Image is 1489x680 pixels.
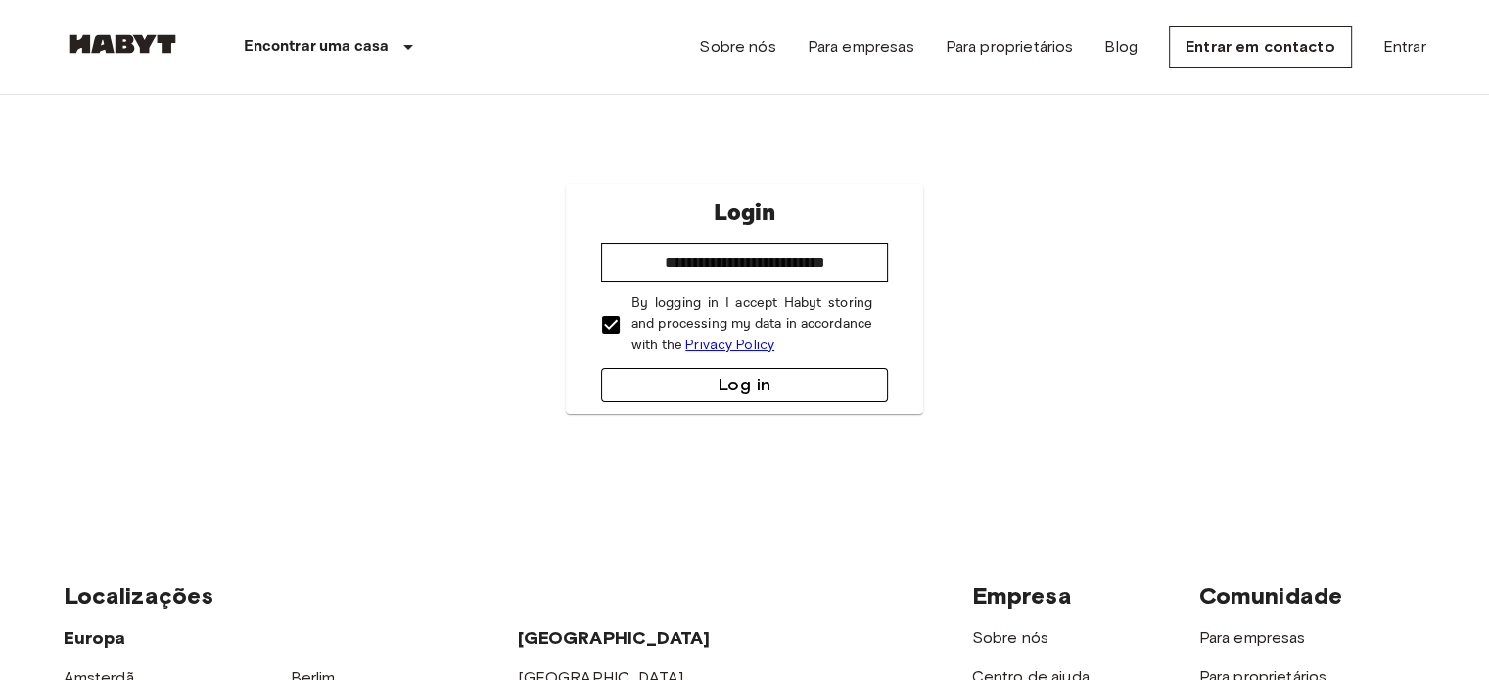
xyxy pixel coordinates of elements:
[808,35,914,59] a: Para empresas
[699,35,775,59] a: Sobre nós
[1104,35,1138,59] a: Blog
[1383,35,1426,59] a: Entrar
[1169,26,1352,68] a: Entrar em contacto
[972,581,1072,610] span: Empresa
[685,337,774,353] a: Privacy Policy
[946,35,1074,59] a: Para proprietários
[972,628,1048,647] a: Sobre nós
[64,34,181,54] img: Habyt
[713,196,775,231] p: Login
[1199,628,1306,647] a: Para empresas
[64,627,126,649] span: Europa
[244,35,390,59] p: Encontrar uma casa
[601,368,888,402] button: Log in
[64,581,214,610] span: Localizações
[631,294,872,356] p: By logging in I accept Habyt storing and processing my data in accordance with the
[518,627,711,649] span: [GEOGRAPHIC_DATA]
[1199,581,1343,610] span: Comunidade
